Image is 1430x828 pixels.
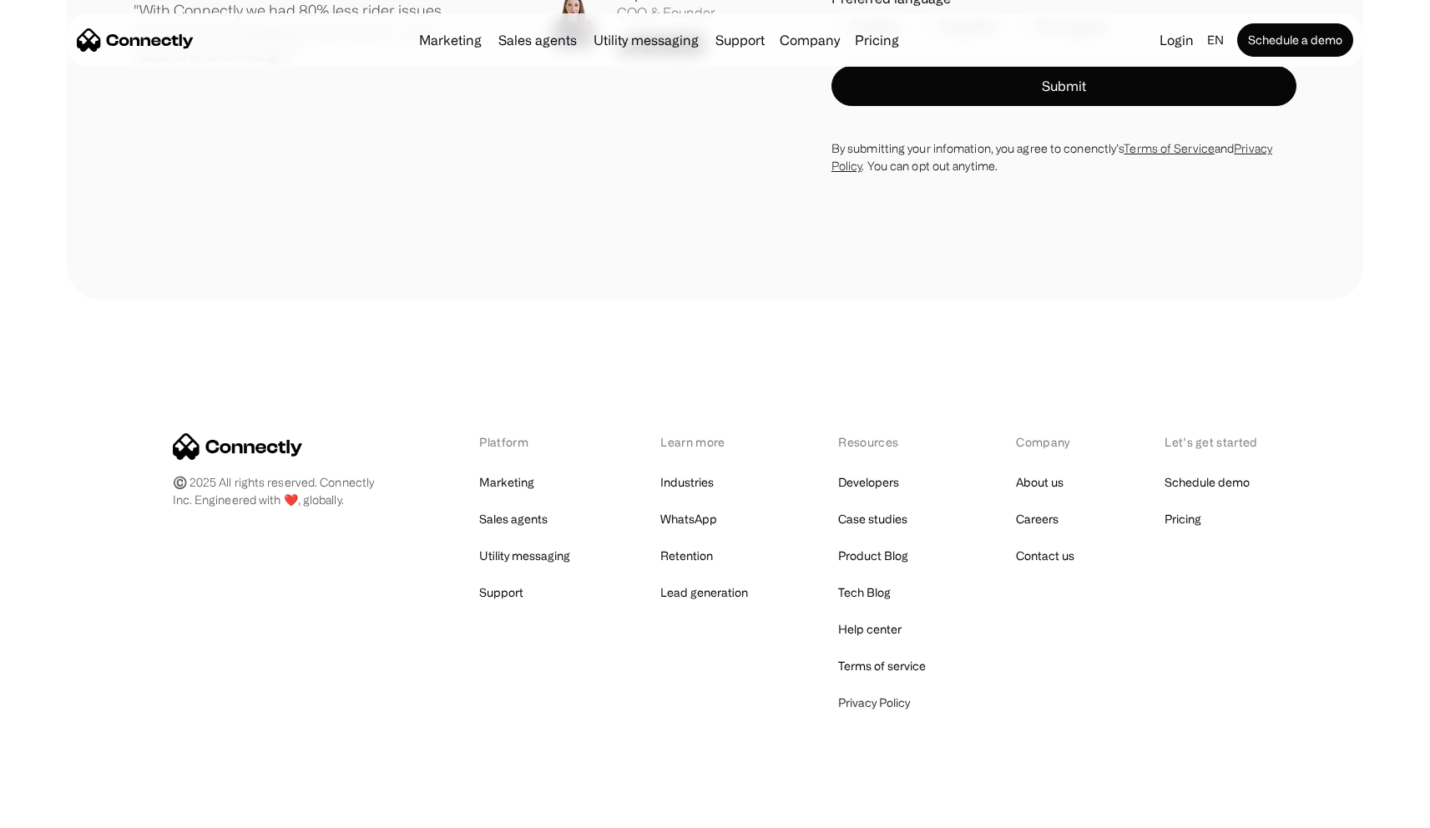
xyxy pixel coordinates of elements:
[848,33,906,47] a: Pricing
[1016,507,1059,531] a: Careers
[1016,544,1074,568] a: Contact us
[479,581,523,604] a: Support
[17,797,100,822] aside: Language selected: English
[1207,28,1224,52] div: en
[1165,433,1257,451] div: Let’s get started
[33,799,100,822] ul: Language list
[838,471,899,494] a: Developers
[831,142,1272,172] a: Privacy Policy
[587,33,705,47] a: Utility messaging
[775,28,845,52] div: Company
[838,581,891,604] a: Tech Blog
[492,33,584,47] a: Sales agents
[1016,471,1064,494] a: About us
[660,471,714,494] a: Industries
[479,471,534,494] a: Marketing
[838,654,926,678] a: Terms of service
[479,507,548,531] a: Sales agents
[1200,28,1234,52] div: en
[660,433,748,451] div: Learn more
[479,544,570,568] a: Utility messaging
[838,507,907,531] a: Case studies
[660,581,748,604] a: Lead generation
[838,691,910,714] a: Privacy Policy
[412,33,488,47] a: Marketing
[660,544,713,568] a: Retention
[660,507,717,531] a: WhatsApp
[838,544,908,568] a: Product Blog
[479,433,570,451] div: Platform
[1124,142,1215,154] a: Terms of Service
[77,28,194,53] a: home
[831,66,1296,106] button: Submit
[1165,471,1250,494] a: Schedule demo
[1237,23,1353,57] a: Schedule a demo
[709,33,771,47] a: Support
[838,433,926,451] div: Resources
[831,139,1296,174] div: By submitting your infomation, you agree to conenctly’s and . You can opt out anytime.
[1016,433,1074,451] div: Company
[838,618,902,641] a: Help center
[780,28,840,52] div: Company
[1165,507,1201,531] a: Pricing
[1153,28,1200,52] a: Login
